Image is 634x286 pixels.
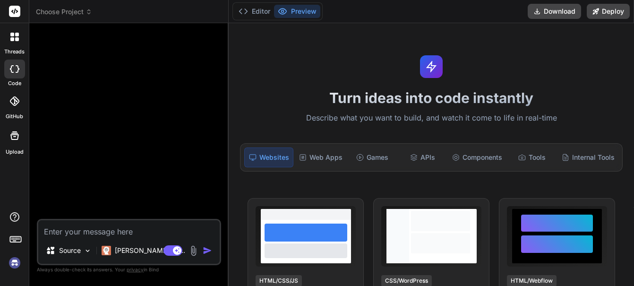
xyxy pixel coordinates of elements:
div: Internal Tools [558,147,618,167]
p: Always double-check its answers. Your in Bind [37,265,221,274]
div: Websites [244,147,293,167]
img: icon [203,246,212,255]
img: attachment [188,245,199,256]
label: GitHub [6,113,23,121]
button: Preview [274,5,320,18]
label: threads [4,48,25,56]
img: signin [7,255,23,271]
label: code [8,79,21,87]
div: Web Apps [295,147,346,167]
label: Upload [6,148,24,156]
button: Editor [235,5,274,18]
span: privacy [127,267,144,272]
span: Choose Project [36,7,92,17]
div: Games [348,147,396,167]
button: Download [528,4,581,19]
p: Source [59,246,81,255]
div: Tools [508,147,556,167]
img: Pick Models [84,247,92,255]
div: Components [448,147,506,167]
h1: Turn ideas into code instantly [234,89,628,106]
button: Deploy [587,4,630,19]
div: APIs [398,147,446,167]
p: [PERSON_NAME] 4 S.. [115,246,185,255]
p: Describe what you want to build, and watch it come to life in real-time [234,112,628,124]
img: Claude 4 Sonnet [102,246,111,255]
